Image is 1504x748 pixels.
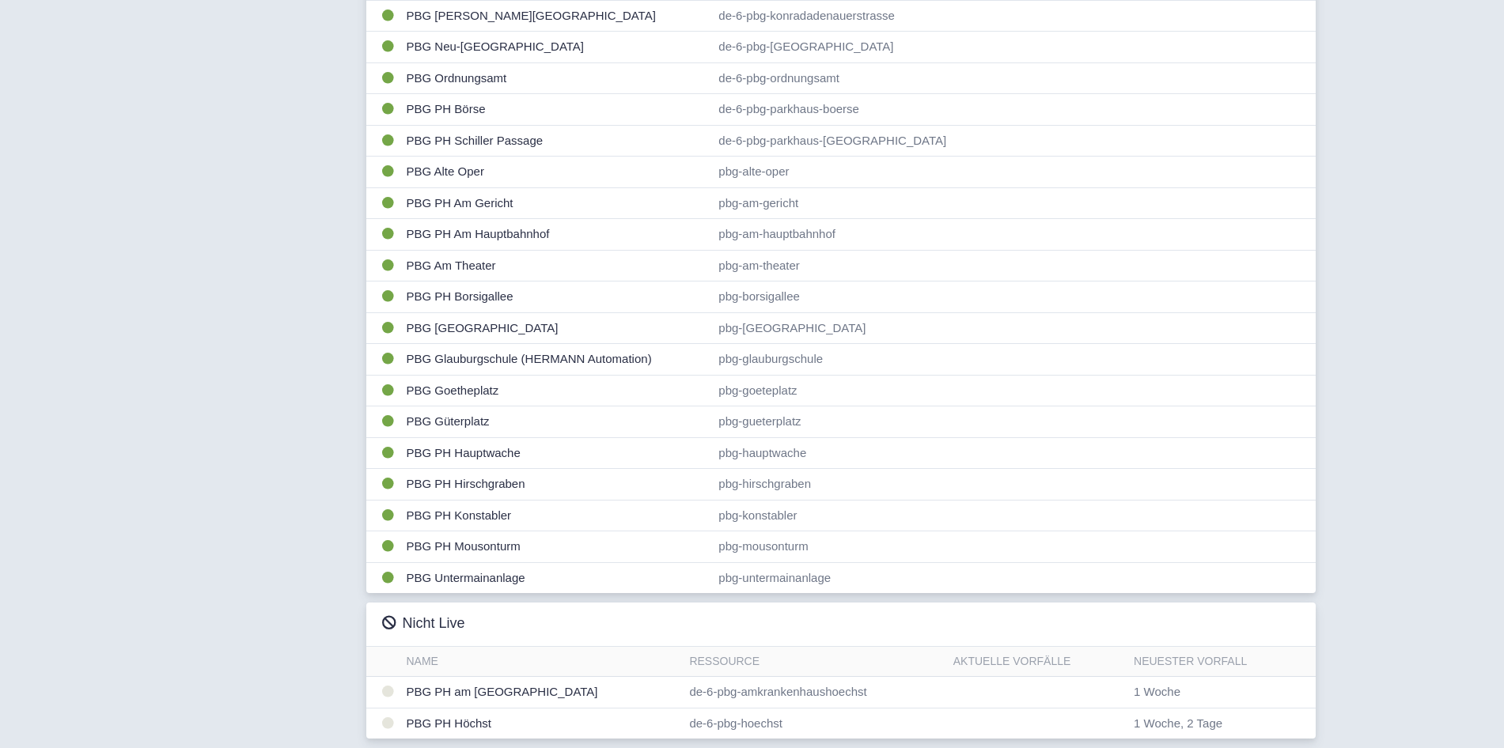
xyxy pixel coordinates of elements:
td: pbg-am-gericht [712,187,998,219]
td: pbg-[GEOGRAPHIC_DATA] [712,312,998,344]
td: pbg-untermainanlage [712,562,998,593]
th: Neuester Vorfall [1127,647,1315,677]
td: pbg-gueterplatz [712,406,998,438]
td: pbg-borsigallee [712,281,998,313]
td: PBG Alte Oper [400,157,713,188]
td: PBG Untermainanlage [400,562,713,593]
td: pbg-konstabler [712,500,998,531]
td: PBG Goetheplatz [400,375,713,406]
td: PBG PH Borsigallee [400,281,713,313]
td: PBG PH Höchst [400,708,684,739]
h3: Nicht Live [382,615,465,633]
td: PBG Ordnungsamt [400,62,713,94]
td: PBG PH Konstabler [400,500,713,531]
td: PBG PH Schiller Passage [400,125,713,157]
td: pbg-am-theater [712,250,998,281]
td: pbg-glauburgschule [712,344,998,376]
td: pbg-mousonturm [712,531,998,563]
th: Aktuelle Vorfälle [947,647,1127,677]
span: 1 Woche [1134,685,1180,698]
span: 1 Woche, 2 Tage [1134,716,1222,730]
td: de-6-pbg-ordnungsamt [712,62,998,94]
td: PBG PH Hirschgraben [400,469,713,501]
td: de-6-pbg-hoechst [683,708,946,739]
th: Name [400,647,684,677]
td: PBG PH am [GEOGRAPHIC_DATA] [400,677,684,708]
td: de-6-pbg-[GEOGRAPHIC_DATA] [712,32,998,63]
td: pbg-am-hauptbahnhof [712,219,998,251]
td: PBG Am Theater [400,250,713,281]
td: PBG PH Am Hauptbahnhof [400,219,713,251]
td: pbg-alte-oper [712,157,998,188]
td: PBG Neu-[GEOGRAPHIC_DATA] [400,32,713,63]
td: PBG PH Börse [400,94,713,126]
td: pbg-goeteplatz [712,375,998,406]
td: de-6-pbg-amkrankenhaushoechst [683,677,946,708]
td: PBG [GEOGRAPHIC_DATA] [400,312,713,344]
td: PBG PH Am Gericht [400,187,713,219]
td: PBG PH Mousonturm [400,531,713,563]
th: Ressource [683,647,946,677]
td: de-6-pbg-parkhaus-[GEOGRAPHIC_DATA] [712,125,998,157]
td: PBG PH Hauptwache [400,437,713,469]
td: pbg-hauptwache [712,437,998,469]
td: PBG Glauburgschule (HERMANN Automation) [400,344,713,376]
td: de-6-pbg-parkhaus-boerse [712,94,998,126]
td: pbg-hirschgraben [712,469,998,501]
td: PBG Güterplatz [400,406,713,438]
